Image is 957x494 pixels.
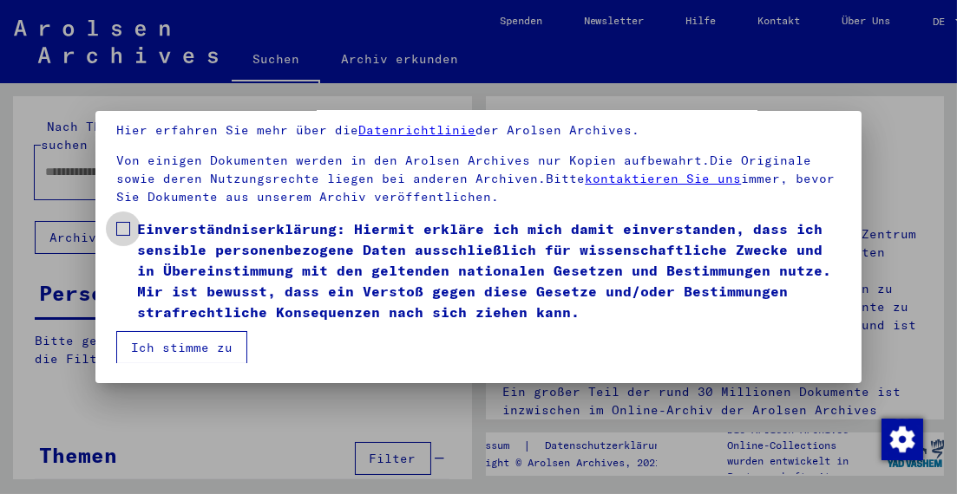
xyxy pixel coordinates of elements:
a: kontaktieren Sie uns [585,171,741,186]
p: Von einigen Dokumenten werden in den Arolsen Archives nur Kopien aufbewahrt.Die Originale sowie d... [116,152,840,206]
button: Ich stimme zu [116,331,247,364]
span: Einverständniserklärung: Hiermit erkläre ich mich damit einverstanden, dass ich sensible personen... [137,218,840,322]
div: Zustimmung ändern [881,418,922,459]
p: Hier erfahren Sie mehr über die der Arolsen Archives. [116,121,840,140]
img: Zustimmung ändern [882,419,923,460]
a: Datenrichtlinie [358,122,475,138]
